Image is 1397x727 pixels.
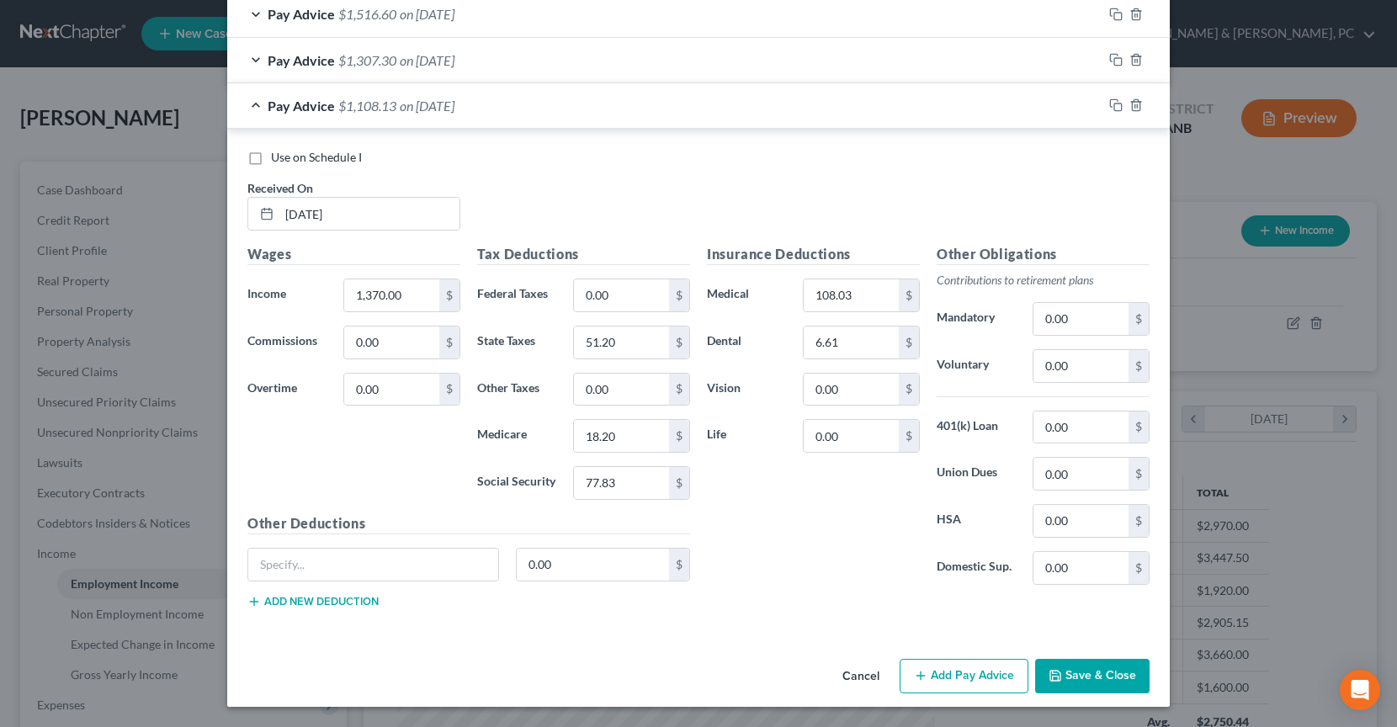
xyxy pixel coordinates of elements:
label: Domestic Sup. [928,551,1024,585]
input: Specify... [248,549,498,581]
button: Add new deduction [247,595,379,608]
input: 0.00 [1033,458,1129,490]
button: Save & Close [1035,659,1150,694]
span: on [DATE] [400,98,454,114]
input: MM/DD/YYYY [279,198,459,230]
span: Pay Advice [268,98,335,114]
input: 0.00 [804,374,899,406]
label: Dental [698,326,794,359]
label: Social Security [469,466,565,500]
button: Cancel [829,661,893,694]
p: Contributions to retirement plans [937,272,1150,289]
div: $ [669,420,689,452]
label: Mandatory [928,302,1024,336]
label: Voluntary [928,349,1024,383]
span: Use on Schedule I [271,150,362,164]
button: Add Pay Advice [900,659,1028,694]
input: 0.00 [574,467,669,499]
span: on [DATE] [400,52,454,68]
span: $1,307.30 [338,52,396,68]
div: $ [1129,303,1149,335]
input: 0.00 [1033,303,1129,335]
input: 0.00 [344,374,439,406]
label: Other Taxes [469,373,565,406]
input: 0.00 [1033,552,1129,584]
div: $ [439,279,459,311]
div: Open Intercom Messenger [1340,670,1380,710]
label: Medicare [469,419,565,453]
div: $ [1129,458,1149,490]
div: $ [1129,552,1149,584]
input: 0.00 [804,326,899,358]
span: $1,516.60 [338,6,396,22]
h5: Wages [247,244,460,265]
span: Pay Advice [268,6,335,22]
input: 0.00 [1033,505,1129,537]
h5: Other Deductions [247,513,690,534]
div: $ [669,374,689,406]
label: Commissions [239,326,335,359]
input: 0.00 [517,549,670,581]
h5: Insurance Deductions [707,244,920,265]
div: $ [439,326,459,358]
div: $ [669,549,689,581]
label: Federal Taxes [469,279,565,312]
input: 0.00 [804,420,899,452]
div: $ [899,420,919,452]
label: State Taxes [469,326,565,359]
input: 0.00 [574,374,669,406]
span: Pay Advice [268,52,335,68]
div: $ [1129,411,1149,443]
label: Overtime [239,373,335,406]
div: $ [1129,505,1149,537]
div: $ [439,374,459,406]
input: 0.00 [804,279,899,311]
div: $ [669,326,689,358]
h5: Other Obligations [937,244,1150,265]
div: $ [899,279,919,311]
label: Vision [698,373,794,406]
label: HSA [928,504,1024,538]
div: $ [899,326,919,358]
input: 0.00 [1033,350,1129,382]
input: 0.00 [1033,411,1129,443]
div: $ [1129,350,1149,382]
input: 0.00 [574,279,669,311]
div: $ [669,467,689,499]
label: 401(k) Loan [928,411,1024,444]
div: $ [669,279,689,311]
input: 0.00 [344,279,439,311]
span: Received On [247,181,313,195]
span: on [DATE] [400,6,454,22]
span: Income [247,286,286,300]
input: 0.00 [574,420,669,452]
label: Union Dues [928,457,1024,491]
div: $ [899,374,919,406]
input: 0.00 [574,326,669,358]
span: $1,108.13 [338,98,396,114]
label: Medical [698,279,794,312]
input: 0.00 [344,326,439,358]
h5: Tax Deductions [477,244,690,265]
label: Life [698,419,794,453]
